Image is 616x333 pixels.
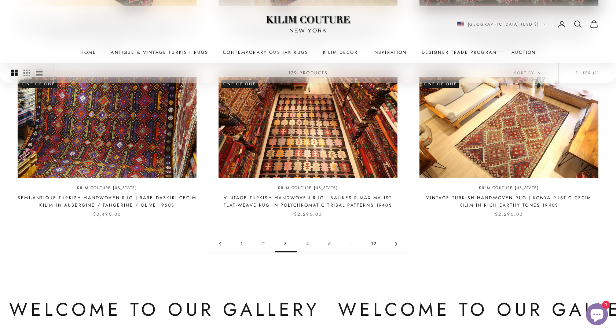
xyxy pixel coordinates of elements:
nav: Secondary navigation [457,20,599,29]
a: Contemporary Oushak Rugs [223,49,308,56]
a: Vintage Turkish Handwoven Rug | Konya Rustic Cecim Kilim in Rich Earthy Tones 1940s [419,194,598,209]
a: Go to page 4 [385,236,407,252]
span: 3 [275,236,297,252]
span: [GEOGRAPHIC_DATA] (USD $) [468,21,539,27]
summary: Kilim Decor [323,49,358,56]
span: Sort by [514,70,542,76]
button: Switch to compact product images [36,63,43,83]
a: Designer Trade Program [422,49,497,56]
a: Vintage Turkish Handwoven Rug | Balikesir Maximalist Flat-Weave Rug in Polychromatic Tribal Patte... [219,194,397,209]
img: Logo of Kilim Couture New York [262,7,354,42]
button: Filter (1) [559,63,616,83]
sale-price: $3,490.00 [93,211,121,218]
span: One of One [21,80,57,88]
a: Kilim Couture [US_STATE] [278,185,338,191]
a: Antique & Vintage Turkish Rugs [111,49,208,56]
p: 139 products [288,69,328,77]
a: Auction [511,49,536,56]
a: Kilim Couture [US_STATE] [479,185,539,191]
a: Go to page 5 [319,236,341,252]
button: Switch to larger product images [11,63,18,83]
a: Go to page 2 [209,236,231,252]
a: Go to page 2 [253,236,275,252]
inbox-online-store-chat: Shopify online store chat [584,303,610,327]
sale-price: $2,290.00 [495,211,523,218]
a: Go to page 4 [297,236,319,252]
img: United States [457,22,464,27]
button: Sort by [497,63,558,83]
span: One of One [221,80,258,88]
button: Switch to smaller product images [23,63,30,83]
a: Go to page 1 [231,236,253,252]
nav: Pagination navigation [209,236,407,252]
a: Kilim Couture [US_STATE] [77,185,137,191]
a: Inspiration [373,49,407,56]
nav: Primary navigation [18,49,598,56]
span: One of One [422,80,459,88]
a: Home [80,49,96,56]
p: Welcome to Our Gallery [2,295,312,325]
a: Go to page 12 [363,236,385,252]
a: Semi-Antique Turkish Handwoven Rug | Rare Dazkiri Cecim Kilim in Aubergine / Tangerine / Olive 1960s [18,194,197,209]
button: Change country or currency [457,21,547,27]
sale-price: $2,290.00 [294,211,322,218]
span: … [341,236,363,252]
